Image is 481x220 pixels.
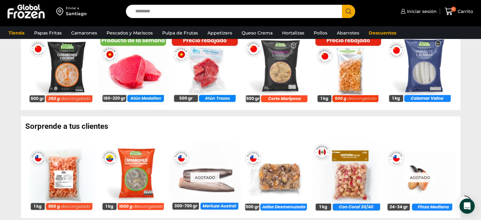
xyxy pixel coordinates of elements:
a: 0 Carrito [443,4,475,19]
span: 0 [451,7,456,12]
p: Agotado [405,173,434,182]
a: Tienda [5,27,28,39]
div: Open Intercom Messenger [459,198,475,214]
a: Queso Crema [238,27,276,39]
button: Search button [342,5,355,18]
a: Pulpa de Frutas [159,27,201,39]
img: address-field-icon.svg [56,6,66,17]
p: Agotado [190,173,219,182]
span: Carrito [456,8,473,15]
a: Iniciar sesión [399,5,437,18]
span: Iniciar sesión [405,8,437,15]
a: Papas Fritas [31,27,65,39]
h2: Sorprende a tus clientes [25,123,460,130]
a: Pescados y Mariscos [103,27,156,39]
a: Descuentos [366,27,399,39]
a: Abarrotes [334,27,362,39]
a: Hortalizas [279,27,307,39]
div: Santiago [66,10,87,17]
div: Enviar a [66,6,87,10]
a: Pollos [311,27,330,39]
a: Camarones [68,27,100,39]
a: Appetizers [204,27,235,39]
